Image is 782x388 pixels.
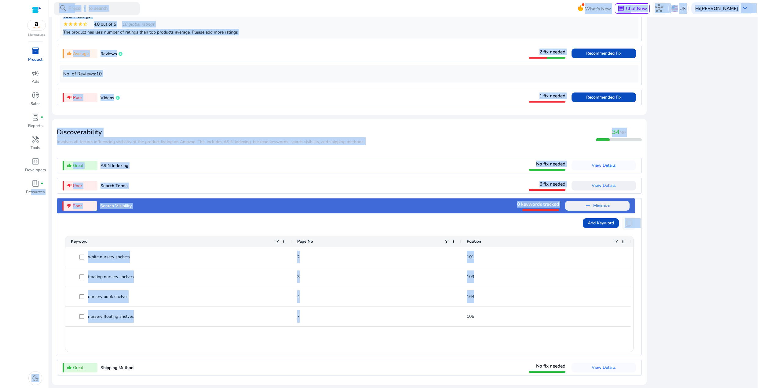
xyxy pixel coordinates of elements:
a: handymanTools [24,134,46,156]
h5: Your Ratings: [63,13,635,19]
button: View Details [572,363,636,372]
a: book_4fiber_manual_recordResources [24,178,46,200]
span: white nursery shelves [88,251,130,263]
span: /40 [619,130,626,136]
img: us.svg [671,5,678,12]
a: donut_smallSales [24,90,46,112]
span: Add Keyword [588,220,614,226]
span: hub [655,4,663,12]
span: 164 [467,294,474,299]
span: 7 [297,314,300,319]
span: 101 [467,254,474,260]
span: 10 global ratings [122,21,155,27]
p: US [679,3,685,14]
mat-icon: star [73,22,78,27]
p: Developers [25,167,46,173]
mat-icon: star_half [83,22,88,27]
span: book_4 [31,179,39,187]
a: code_blocksDevelopers [24,156,46,178]
span: campaign [31,69,39,77]
span: chat [618,5,624,12]
p: Hi [695,6,738,11]
span: 3 [297,274,300,280]
span: 4 [297,294,300,299]
span: No fix needed [536,161,565,167]
span: Average [73,50,89,57]
span: code_blocks [31,158,39,165]
button: Add Keyword [583,218,619,228]
img: amazon.svg [27,20,46,30]
span: 34 [612,128,619,136]
span: What's New [585,3,611,14]
button: Minimize [565,201,630,211]
span: / [81,5,87,12]
p: Press to search [68,5,108,12]
button: Recommended Fix [572,92,636,102]
span: Poor [73,94,82,101]
span: 2 fix needed [539,49,565,55]
span: inventory_2 [31,47,39,55]
span: Videos [100,95,114,101]
span: Shipping Method [100,365,133,371]
h3: Discoverability [57,128,364,136]
button: chatChat Now [615,3,649,14]
span: No fix needed [536,363,565,369]
span: Position [467,239,481,244]
span: nursery book shelves [88,290,129,303]
span: Page No [297,239,313,244]
mat-icon: thumb_up_alt [67,365,72,370]
span: fiber_manual_record [41,116,43,119]
span: Poor [73,183,82,189]
button: hub [652,2,666,15]
mat-icon: thumb_up_alt [67,163,72,168]
p: Reports [28,123,42,129]
mat-icon: star [63,22,68,27]
mat-icon: remove [584,202,592,209]
a: lab_profilefiber_manual_recordReports [24,112,46,134]
p: Ads [32,79,39,85]
div: The product has less number of ratings than top products average. Please add more ratings [63,29,635,35]
p: Resources [26,189,45,195]
span: Great [73,162,83,169]
span: nursery floating shelves [88,310,134,323]
p: Product [28,57,42,63]
span: 0 keywords tracked [517,201,559,207]
p: No. of Reviews: [63,70,635,77]
span: floating nursery shelves [88,270,134,283]
span: Keyword [71,239,88,244]
span: View Details [592,364,616,370]
a: campaignAds [24,68,46,90]
b: 10 [96,71,102,77]
mat-icon: thumb_up_alt [67,51,72,56]
a: inventory_2Product [24,46,46,68]
span: Minimize [593,201,610,211]
button: Recommended Fix [572,49,636,58]
span: 4.8 out of 5 [94,21,116,27]
span: 2 [297,254,300,260]
mat-icon: star [68,22,73,27]
span: handyman [31,136,39,143]
span: 6 fix needed [539,181,565,187]
button: View Details [572,161,636,170]
span: donut_small [31,91,39,99]
mat-icon: thumb_down_alt [67,203,71,208]
span: ASIN Indexing [100,163,128,169]
p: Tools [31,145,40,151]
span: Reviews [100,51,117,57]
span: Recommended Fix [586,94,621,100]
span: ​​Involves all factors influencing visibility of the product listing on Amazon. This includes ASI... [57,139,364,145]
span: View Details [592,162,616,168]
span: dark_mode [31,374,39,382]
button: View Details [572,181,636,190]
b: [PERSON_NAME] [700,5,738,12]
span: Search Visibility [100,203,132,209]
span: 106 [467,314,474,319]
span: lab_profile [31,113,39,121]
span: Great [73,364,83,371]
mat-icon: thumb_down_alt [67,183,72,188]
p: Sales [31,101,40,107]
span: Recommended Fix [586,50,621,56]
span: 1 fix needed [539,92,565,99]
span: search [59,4,67,12]
span: Chat Now [626,5,647,12]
